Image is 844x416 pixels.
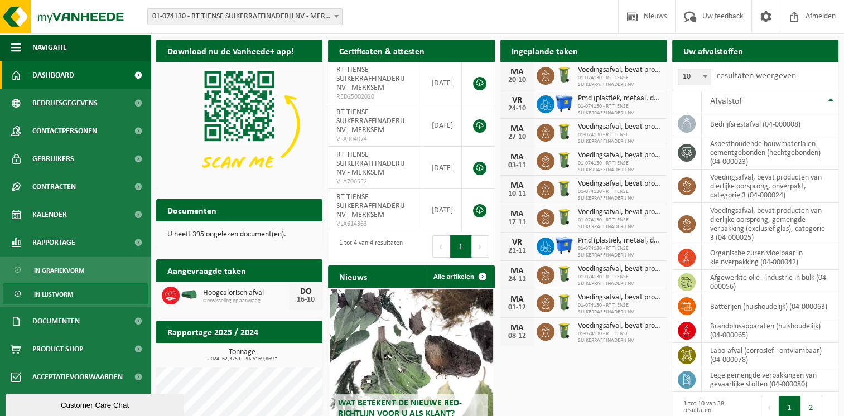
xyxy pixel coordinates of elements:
span: 2024: 62,375 t - 2025: 69,869 t [162,356,322,362]
td: voedingsafval, bevat producten van dierlijke oorsprong, gemengde verpakking (exclusief glas), cat... [702,203,838,245]
h2: Rapportage 2025 / 2024 [156,321,269,342]
a: Bekijk rapportage [239,342,321,365]
span: 01-074130 - RT TIENSE SUIKERRAFFINADERIJ NV [578,103,661,117]
td: batterijen (huishoudelijk) (04-000063) [702,294,838,318]
div: 08-12 [506,332,528,340]
span: RED25002020 [336,93,414,101]
label: resultaten weergeven [717,71,796,80]
div: 20-10 [506,76,528,84]
img: WB-0140-HPE-GN-50 [554,293,573,312]
td: [DATE] [423,104,462,147]
div: 24-10 [506,105,528,113]
td: [DATE] [423,62,462,104]
span: 10 [678,69,711,85]
span: Documenten [32,307,80,335]
span: In lijstvorm [34,284,73,305]
img: WB-0140-HPE-GN-50 [554,179,573,198]
img: WB-0140-HPE-GN-50 [554,264,573,283]
a: In lijstvorm [3,283,148,304]
td: lege gemengde verpakkingen van gevaarlijke stoffen (04-000080) [702,367,838,392]
span: Product Shop [32,335,83,363]
span: Pmd (plastiek, metaal, drankkartons) (bedrijven) [578,236,661,245]
h2: Certificaten & attesten [328,40,436,61]
button: 1 [450,235,472,258]
span: Navigatie [32,33,67,61]
span: Voedingsafval, bevat producten van dierlijke oorsprong, onverpakt, categorie 3 [578,151,661,160]
span: Kalender [32,201,67,229]
span: VLA904074 [336,135,414,144]
span: Acceptatievoorwaarden [32,363,123,391]
div: VR [506,96,528,105]
div: MA [506,323,528,332]
span: Voedingsafval, bevat producten van dierlijke oorsprong, onverpakt, categorie 3 [578,180,661,188]
img: WB-0140-HPE-GN-50 [554,151,573,170]
a: Alle artikelen [425,265,494,288]
span: Voedingsafval, bevat producten van dierlijke oorsprong, onverpakt, categorie 3 [578,265,661,274]
div: MA [506,181,528,190]
span: Dashboard [32,61,74,89]
span: Afvalstof [710,97,742,106]
span: 01-074130 - RT TIENSE SUIKERRAFFINADERIJ NV [578,75,661,88]
span: 01-074130 - RT TIENSE SUIKERRAFFINADERIJ NV [578,160,661,173]
span: In grafiekvorm [34,260,84,281]
span: Voedingsafval, bevat producten van dierlijke oorsprong, onverpakt, categorie 3 [578,123,661,132]
h2: Aangevraagde taken [156,259,257,281]
div: MA [506,210,528,219]
span: 01-074130 - RT TIENSE SUIKERRAFFINADERIJ NV [578,274,661,287]
div: 01-12 [506,304,528,312]
span: Hoogcalorisch afval [203,289,289,298]
div: MA [506,67,528,76]
div: 21-11 [506,247,528,255]
img: WB-0140-HPE-GN-50 [554,65,573,84]
div: MA [506,153,528,162]
button: Next [472,235,489,258]
img: WB-0140-HPE-GN-50 [554,122,573,141]
span: Gebruikers [32,145,74,173]
iframe: chat widget [6,391,186,416]
td: afgewerkte olie - industrie in bulk (04-000056) [702,270,838,294]
span: 01-074130 - RT TIENSE SUIKERRAFFINADERIJ NV - MERKSEM [148,9,342,25]
p: U heeft 395 ongelezen document(en). [167,231,311,239]
td: bedrijfsrestafval (04-000008) [702,112,838,136]
td: asbesthoudende bouwmaterialen cementgebonden (hechtgebonden) (04-000023) [702,136,838,170]
div: 16-10 [295,296,317,304]
span: VLA706552 [336,177,414,186]
span: Contactpersonen [32,117,97,145]
div: MA [506,267,528,275]
td: brandblusapparaten (huishoudelijk) (04-000065) [702,318,838,343]
div: MA [506,295,528,304]
h2: Ingeplande taken [500,40,589,61]
span: RT TIENSE SUIKERRAFFINADERIJ NV - MERKSEM [336,66,404,92]
img: WB-0140-HPE-GN-50 [554,207,573,226]
div: MA [506,124,528,133]
span: 01-074130 - RT TIENSE SUIKERRAFFINADERIJ NV [578,302,661,316]
span: 01-074130 - RT TIENSE SUIKERRAFFINADERIJ NV [578,245,661,259]
h3: Tonnage [162,349,322,362]
div: 17-11 [506,219,528,226]
span: RT TIENSE SUIKERRAFFINADERIJ NV - MERKSEM [336,151,404,177]
div: 03-11 [506,162,528,170]
h2: Nieuws [328,265,378,287]
span: 01-074130 - RT TIENSE SUIKERRAFFINADERIJ NV [578,188,661,202]
span: 01-074130 - RT TIENSE SUIKERRAFFINADERIJ NV [578,132,661,145]
div: 10-11 [506,190,528,198]
span: RT TIENSE SUIKERRAFFINADERIJ NV - MERKSEM [336,193,404,219]
div: VR [506,238,528,247]
td: voedingsafval, bevat producten van dierlijke oorsprong, onverpakt, categorie 3 (04-000024) [702,170,838,203]
span: Omwisseling op aanvraag [203,298,289,304]
a: In grafiekvorm [3,259,148,280]
span: Voedingsafval, bevat producten van dierlijke oorsprong, onverpakt, categorie 3 [578,208,661,217]
span: Contracten [32,173,76,201]
img: WB-1100-HPE-BE-01 [554,236,573,255]
td: organische zuren vloeibaar in kleinverpakking (04-000042) [702,245,838,270]
span: Voedingsafval, bevat producten van dierlijke oorsprong, onverpakt, categorie 3 [578,293,661,302]
td: [DATE] [423,189,462,231]
img: HK-XK-22-GN-00 [180,289,199,299]
button: Previous [432,235,450,258]
h2: Download nu de Vanheede+ app! [156,40,305,61]
span: Voedingsafval, bevat producten van dierlijke oorsprong, onverpakt, categorie 3 [578,322,661,331]
span: VLA614363 [336,220,414,229]
div: 1 tot 4 van 4 resultaten [334,234,403,259]
img: WB-1100-HPE-BE-01 [554,94,573,113]
span: Bedrijfsgegevens [32,89,98,117]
